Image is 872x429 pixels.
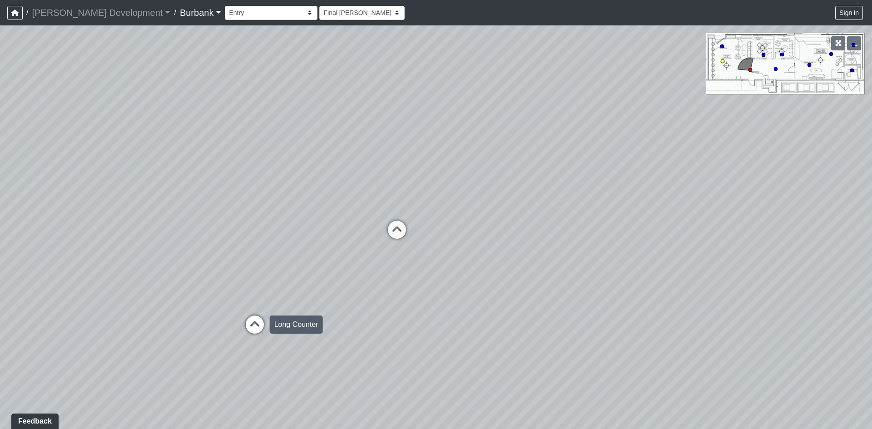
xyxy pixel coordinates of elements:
[32,4,170,22] a: [PERSON_NAME] Development
[170,4,179,22] span: /
[270,316,323,334] div: Long Counter
[7,411,60,429] iframe: Ybug feedback widget
[835,6,863,20] button: Sign in
[180,4,222,22] a: Burbank
[23,4,32,22] span: /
